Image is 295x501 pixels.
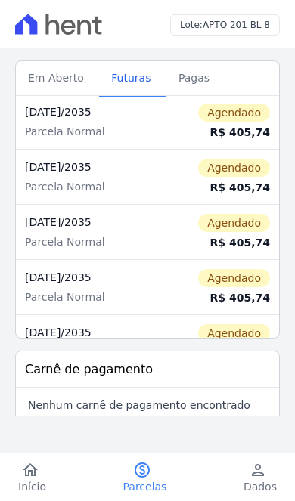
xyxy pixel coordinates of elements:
[184,180,270,195] div: R$ 405,74
[244,479,277,494] span: Dados
[198,324,270,342] span: Agendado
[225,461,295,494] a: personDados
[25,234,166,249] div: Parcela Normal
[25,270,166,285] div: [DATE]/2035
[249,461,267,479] i: person
[133,461,151,479] i: paid
[123,479,167,494] span: Parcelas
[25,325,166,340] div: [DATE]/2035
[25,179,166,194] div: Parcela Normal
[25,124,166,139] div: Parcela Normal
[198,269,270,287] span: Agendado
[184,290,270,305] div: R$ 405,74
[25,360,153,379] h3: Carnê de pagamento
[25,215,166,230] div: [DATE]/2035
[198,214,270,232] span: Agendado
[166,60,222,97] a: Pagas
[203,20,270,30] span: APTO 201 BL 8
[169,63,219,93] span: Pagas
[18,479,46,494] span: Início
[102,63,160,93] span: Futuras
[198,104,270,122] span: Agendado
[25,159,166,175] div: [DATE]/2035
[184,235,270,250] div: R$ 405,74
[184,125,270,140] div: R$ 405,74
[25,289,166,305] div: Parcela Normal
[19,63,93,93] span: Em Aberto
[198,159,270,177] span: Agendado
[25,104,166,119] div: [DATE]/2035
[16,60,99,97] a: Em Aberto
[180,18,270,32] h3: Lote:
[28,397,250,413] p: Nenhum carnê de pagamento encontrado
[21,461,39,479] i: home
[99,60,166,97] a: Futuras
[105,461,185,494] a: paidParcelas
